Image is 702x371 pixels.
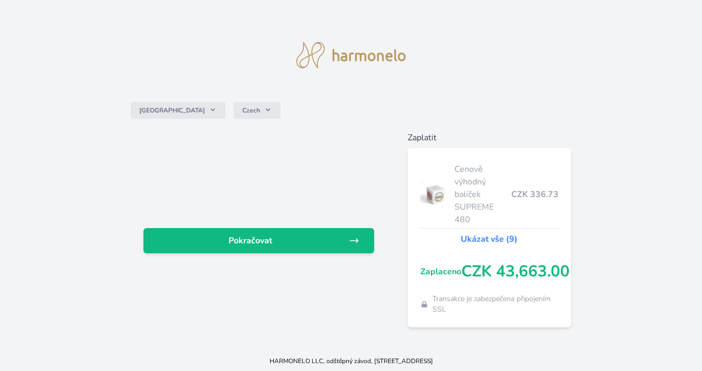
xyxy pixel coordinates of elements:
[420,265,461,278] span: Zaplaceno
[139,106,205,115] span: [GEOGRAPHIC_DATA]
[242,106,260,115] span: Czech
[461,262,570,281] span: CZK 43,663.00
[143,228,374,253] a: Pokračovat
[420,181,450,208] img: supreme.jpg
[461,233,518,245] a: Ukázat vše (9)
[455,163,511,226] span: Cenově výhodný balíček SUPREME 480
[152,234,348,247] span: Pokračovat
[408,131,571,144] h6: Zaplatit
[131,102,225,119] button: [GEOGRAPHIC_DATA]
[234,102,281,119] button: Czech
[511,188,559,201] span: CZK 336.73
[432,294,559,315] span: Transakce je zabezpečena připojením SSL
[296,42,406,68] img: logo.svg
